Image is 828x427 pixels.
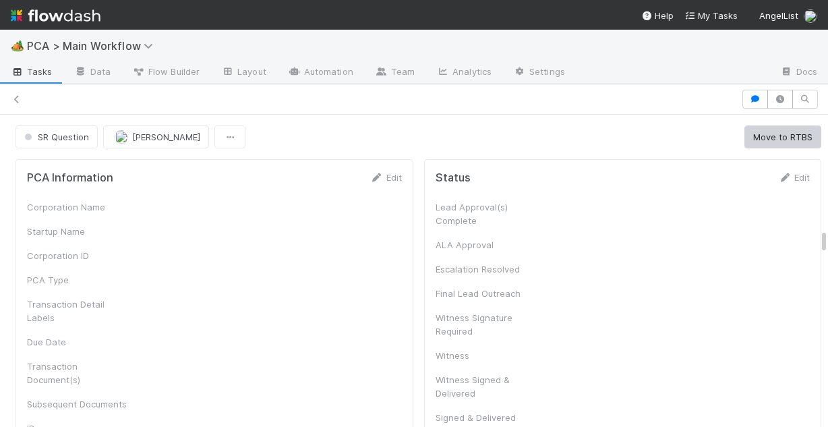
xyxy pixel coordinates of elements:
[27,297,128,324] div: Transaction Detail Labels
[641,9,674,22] div: Help
[11,40,24,51] span: 🏕️
[132,132,200,142] span: [PERSON_NAME]
[63,62,121,84] a: Data
[436,200,537,227] div: Lead Approval(s) Complete
[436,238,537,252] div: ALA Approval
[210,62,277,84] a: Layout
[121,62,210,84] a: Flow Builder
[364,62,425,84] a: Team
[27,273,128,287] div: PCA Type
[27,39,160,53] span: PCA > Main Workflow
[436,262,537,276] div: Escalation Resolved
[684,9,738,22] a: My Tasks
[769,62,828,84] a: Docs
[11,4,100,27] img: logo-inverted-e16ddd16eac7371096b0.svg
[502,62,576,84] a: Settings
[11,65,53,78] span: Tasks
[27,171,113,185] h5: PCA Information
[103,125,209,148] button: [PERSON_NAME]
[27,335,128,349] div: Due Date
[277,62,364,84] a: Automation
[27,249,128,262] div: Corporation ID
[16,125,98,148] button: SR Question
[436,349,537,362] div: Witness
[27,200,128,214] div: Corporation Name
[436,171,471,185] h5: Status
[436,287,537,300] div: Final Lead Outreach
[436,411,537,424] div: Signed & Delivered
[22,132,89,142] span: SR Question
[436,373,537,400] div: Witness Signed & Delivered
[804,9,817,23] img: avatar_1c530150-f9f0-4fb8-9f5d-006d570d4582.png
[425,62,502,84] a: Analytics
[744,125,821,148] button: Move to RTBS
[370,172,402,183] a: Edit
[778,172,810,183] a: Edit
[684,10,738,21] span: My Tasks
[436,311,537,338] div: Witness Signature Required
[27,397,128,411] div: Subsequent Documents
[115,130,128,144] img: avatar_dd78c015-5c19-403d-b5d7-976f9c2ba6b3.png
[132,65,200,78] span: Flow Builder
[759,10,798,21] span: AngelList
[27,225,128,238] div: Startup Name
[27,360,128,387] div: Transaction Document(s)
